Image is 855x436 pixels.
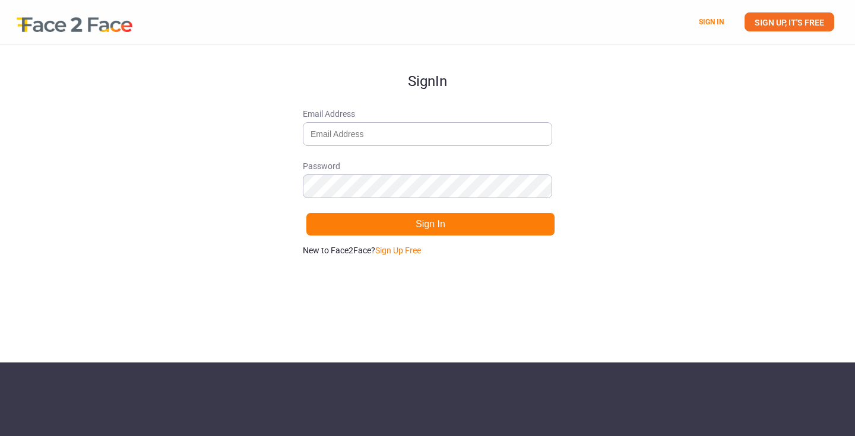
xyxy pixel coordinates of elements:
button: Sign In [306,212,555,236]
h1: Sign In [303,45,552,89]
p: New to Face2Face? [303,244,552,256]
input: Email Address [303,122,552,146]
span: Email Address [303,108,552,120]
span: Password [303,160,552,172]
a: Sign Up Free [375,246,421,255]
input: Password [303,174,552,198]
a: SIGN IN [699,18,724,26]
a: SIGN UP, IT'S FREE [745,12,834,31]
